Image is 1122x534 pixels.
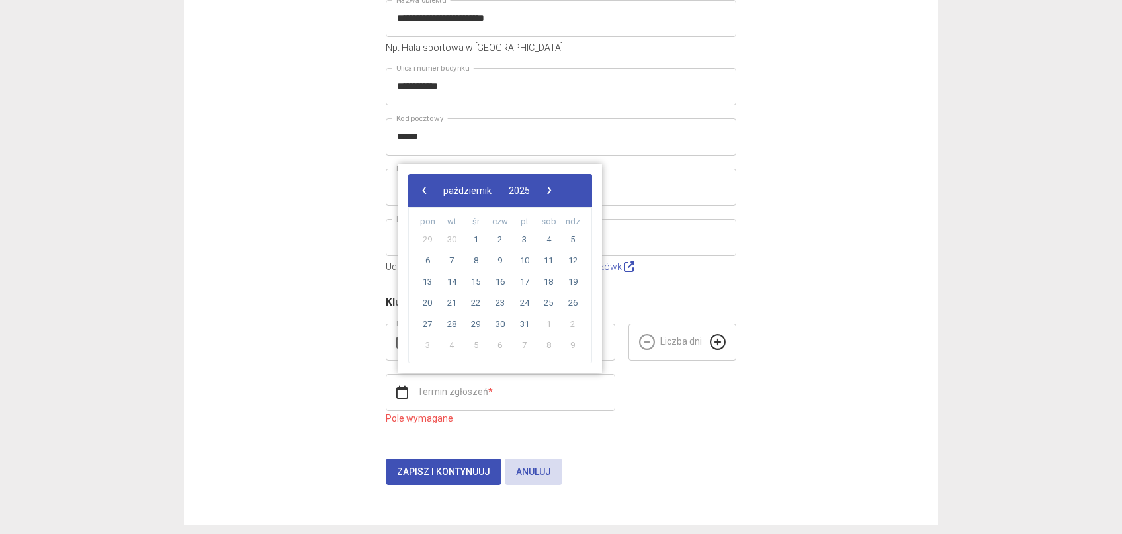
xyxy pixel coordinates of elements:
[417,314,438,335] span: 27
[562,229,583,250] span: 5
[465,271,486,292] span: 15
[490,250,511,271] span: 9
[417,335,438,356] span: 3
[465,250,486,271] span: 8
[465,314,486,335] span: 29
[417,292,438,314] span: 20
[538,335,559,356] span: 8
[539,181,558,200] button: ›
[443,185,492,196] span: październik
[386,40,736,55] p: Np. Hala sportowa w [GEOGRAPHIC_DATA]
[488,214,513,229] th: weekday
[397,467,490,477] span: Zapisz i kontynuuj
[490,292,511,314] span: 23
[441,250,462,271] span: 7
[386,413,453,423] span: Pole wymagane
[537,214,561,229] th: weekday
[490,335,511,356] span: 6
[512,214,537,229] th: weekday
[562,250,583,271] span: 12
[417,250,438,271] span: 6
[562,292,583,314] span: 26
[465,292,486,314] span: 22
[465,335,486,356] span: 5
[514,335,535,356] span: 7
[490,271,511,292] span: 16
[500,181,539,200] button: 2025
[464,214,488,229] th: weekday
[538,229,559,250] span: 4
[441,314,462,335] span: 28
[441,229,462,250] span: 30
[538,314,559,335] span: 1
[414,180,434,200] span: ‹
[538,271,559,292] span: 18
[415,183,558,193] bs-datepicker-navigation-view: ​ ​ ​
[539,180,559,200] span: ›
[415,214,440,229] th: weekday
[386,296,456,308] span: Kluczowe daty
[490,229,511,250] span: 2
[441,292,462,314] span: 21
[514,229,535,250] span: 3
[562,314,583,335] span: 2
[417,271,438,292] span: 13
[562,271,583,292] span: 19
[509,185,530,196] span: 2025
[435,181,500,200] button: październik
[514,292,535,314] span: 24
[441,271,462,292] span: 14
[538,250,559,271] span: 11
[441,335,462,356] span: 4
[465,229,486,250] span: 1
[490,314,511,335] span: 30
[417,229,438,250] span: 29
[398,164,602,373] bs-datepicker-container: calendar
[514,250,535,271] span: 10
[538,292,559,314] span: 25
[415,181,435,200] button: ‹
[386,259,736,274] p: Udostępnij lokalizację z Google Maps.
[514,314,535,335] span: 31
[560,214,585,229] th: weekday
[562,335,583,356] span: 9
[386,459,501,485] button: Zapisz i kontynuuj
[440,214,464,229] th: weekday
[514,271,535,292] span: 17
[505,459,562,485] button: Anuluj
